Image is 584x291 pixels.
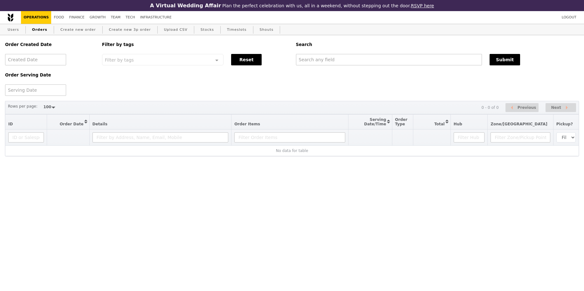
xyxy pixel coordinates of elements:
input: Filter by Address, Name, Email, Mobile [93,132,229,142]
a: Orders [30,24,50,36]
a: Users [5,24,22,36]
span: Details [93,122,107,126]
h5: Filter by tags [102,42,288,47]
span: Hub [454,122,462,126]
h3: A Virtual Wedding Affair [150,3,221,9]
button: Reset [231,54,262,65]
span: Order Items [234,122,260,126]
a: Tech [123,11,138,24]
img: Grain logo [8,13,13,22]
a: Finance [67,11,87,24]
h5: Order Serving Date [5,73,94,77]
a: Stocks [198,24,216,36]
button: Submit [490,54,520,65]
input: Search any field [296,54,482,65]
a: Upload CSV [161,24,190,36]
span: Next [551,104,561,111]
div: No data for table [8,149,576,153]
input: Filter Order Items [234,132,345,142]
button: Next [546,103,576,112]
span: Zone/[GEOGRAPHIC_DATA] [491,122,547,126]
button: Previous [505,103,539,112]
label: Rows per page: [8,103,38,109]
a: Timeslots [224,24,249,36]
span: Filter by tags [105,57,134,63]
input: Serving Date [5,84,66,96]
a: Growth [87,11,108,24]
span: Previous [518,104,536,111]
input: Filter Zone/Pickup Point [491,132,550,142]
a: Create new 3p order [106,24,154,36]
a: Shouts [257,24,276,36]
span: Order Type [395,117,408,126]
a: Logout [559,11,579,24]
h5: Order Created Date [5,42,94,47]
h5: Search [296,42,579,47]
a: Operations [21,11,51,24]
a: Team [108,11,123,24]
a: RSVP here [411,3,434,8]
input: Filter Hub [454,132,485,142]
span: ID [8,122,13,126]
span: Pickup? [556,122,573,126]
div: Plan the perfect celebration with us, all in a weekend, without stepping out the door. [109,3,475,9]
a: Food [51,11,66,24]
a: Create new order [58,24,99,36]
a: Infrastructure [138,11,174,24]
input: ID or Salesperson name [8,132,44,142]
input: Created Date [5,54,66,65]
div: 0 - 0 of 0 [481,105,498,110]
